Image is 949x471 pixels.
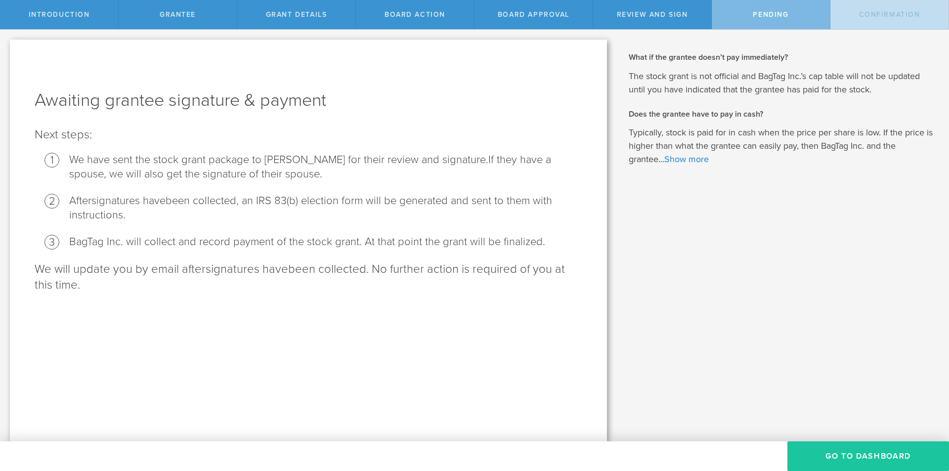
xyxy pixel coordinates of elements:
[69,235,582,249] li: BagTag Inc. will collect and record payment of the stock grant. At that point the grant will be f...
[629,70,934,96] p: The stock grant is not official and BagTag Inc.’s cap table will not be updated until you have in...
[753,10,788,19] span: Pending
[498,10,569,19] span: Board Approval
[29,10,90,19] span: Introduction
[69,153,582,181] li: We have sent the stock grant package to [PERSON_NAME] for their review and signature .
[91,194,166,207] span: signatures have
[35,88,582,112] h1: Awaiting grantee signature & payment
[160,10,196,19] span: Grantee
[900,394,949,441] iframe: Chat Widget
[859,10,920,19] span: Confirmation
[629,109,934,120] h2: Does the grantee have to pay in cash?
[266,10,327,19] span: Grant Details
[206,262,288,276] span: signatures have
[617,10,688,19] span: Review and Sign
[664,154,709,165] a: Show more
[35,127,582,143] p: Next steps:
[629,52,934,63] h2: What if the grantee doesn’t pay immediately?
[629,126,934,166] p: Typically, stock is paid for in cash when the price per share is low. If the price is higher than...
[787,441,949,471] button: Go To Dashboard
[69,194,582,222] li: After been collected, an IRS 83(b) election form will be generated and sent to them with instruct...
[385,10,445,19] span: Board Action
[35,261,582,293] p: We will update you by email after been collected. No further action is required of you at this time.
